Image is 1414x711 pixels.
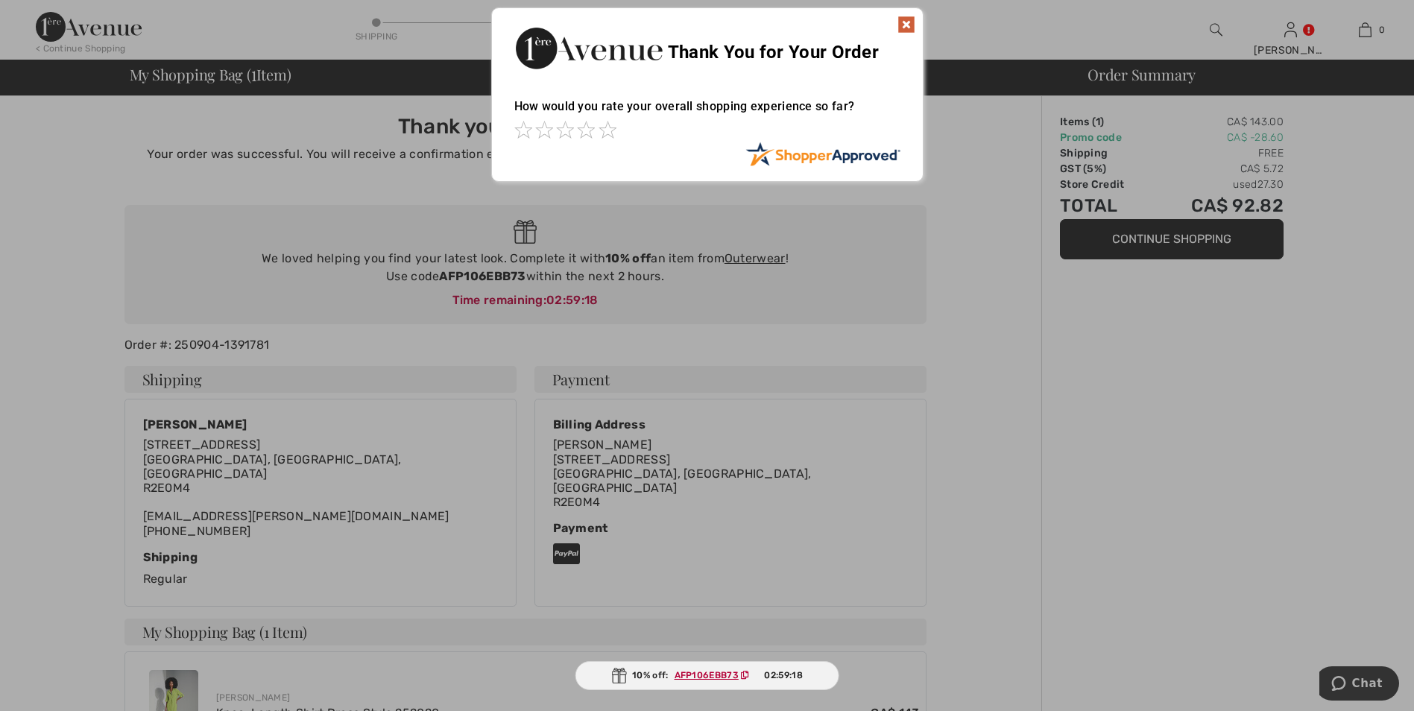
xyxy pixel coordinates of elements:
[668,42,879,63] span: Thank You for Your Order
[675,670,739,680] ins: AFP106EBB73
[514,84,900,142] div: How would you rate your overall shopping experience so far?
[764,669,802,682] span: 02:59:18
[514,23,663,73] img: Thank You for Your Order
[897,16,915,34] img: x
[33,10,63,24] span: Chat
[611,668,626,683] img: Gift.svg
[575,661,839,690] div: 10% off:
